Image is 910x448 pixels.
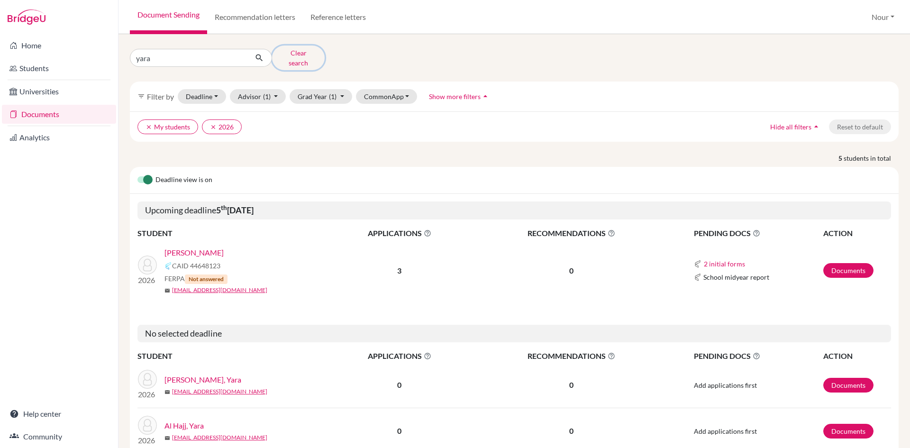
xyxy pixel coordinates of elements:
i: clear [210,124,217,130]
a: Universities [2,82,116,101]
span: Filter by [147,92,174,101]
a: Documents [823,378,874,393]
sup: th [221,204,227,211]
button: clearMy students [137,119,198,134]
img: Abu Mahfuz, Yara [138,370,157,389]
button: 2 initial forms [703,258,746,269]
a: Documents [2,105,116,124]
button: Clear search [272,46,325,70]
button: Grad Year(1) [290,89,352,104]
span: mail [164,389,170,395]
span: RECOMMENDATIONS [473,350,671,362]
h5: Upcoming deadline [137,201,891,219]
span: Add applications first [694,427,757,435]
th: STUDENT [137,227,327,239]
span: Not answered [185,274,227,284]
img: Common App logo [694,274,701,281]
span: mail [164,288,170,293]
button: Hide all filtersarrow_drop_up [762,119,829,134]
a: Help center [2,404,116,423]
span: APPLICATIONS [328,350,472,362]
a: Community [2,427,116,446]
th: STUDENT [137,350,327,362]
img: Al Hajj, Yara [138,416,157,435]
button: Deadline [178,89,226,104]
span: (1) [329,92,337,101]
button: Show more filtersarrow_drop_up [421,89,498,104]
span: Add applications first [694,381,757,389]
i: filter_list [137,92,145,100]
p: 2026 [138,389,157,400]
span: mail [164,435,170,441]
p: 2026 [138,435,157,446]
th: ACTION [823,227,891,239]
th: ACTION [823,350,891,362]
b: 0 [397,426,401,435]
p: 2026 [138,274,157,286]
b: 0 [397,380,401,389]
button: Reset to default [829,119,891,134]
b: 3 [397,266,401,275]
a: Documents [823,424,874,439]
img: Amoori, Yara [138,256,157,274]
img: Common App logo [694,260,701,268]
a: [EMAIL_ADDRESS][DOMAIN_NAME] [172,286,267,294]
span: (1) [263,92,271,101]
a: [PERSON_NAME], Yara [164,374,241,385]
a: [EMAIL_ADDRESS][DOMAIN_NAME] [172,387,267,396]
span: PENDING DOCS [694,350,822,362]
button: Advisor(1) [230,89,286,104]
input: Find student by name... [130,49,247,67]
button: Nour [867,8,899,26]
button: clear2026 [202,119,242,134]
a: [EMAIL_ADDRESS][DOMAIN_NAME] [172,433,267,442]
span: FERPA [164,274,227,284]
a: [PERSON_NAME] [164,247,224,258]
span: School midyear report [703,272,769,282]
button: CommonApp [356,89,418,104]
a: Home [2,36,116,55]
p: 0 [473,379,671,391]
span: Deadline view is on [155,174,212,186]
span: Hide all filters [770,123,811,131]
span: RECOMMENDATIONS [473,228,671,239]
b: 5 [DATE] [216,205,254,215]
h5: No selected deadline [137,325,891,343]
p: 0 [473,265,671,276]
img: Bridge-U [8,9,45,25]
i: arrow_drop_up [811,122,821,131]
span: PENDING DOCS [694,228,822,239]
a: Al Hajj, Yara [164,420,204,431]
img: Common App logo [164,262,172,270]
a: Documents [823,263,874,278]
span: APPLICATIONS [328,228,472,239]
i: clear [146,124,152,130]
span: students in total [844,153,899,163]
span: Show more filters [429,92,481,101]
p: 0 [473,425,671,437]
span: CAID 44648123 [172,261,220,271]
a: Analytics [2,128,116,147]
i: arrow_drop_up [481,91,490,101]
a: Students [2,59,116,78]
strong: 5 [838,153,844,163]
